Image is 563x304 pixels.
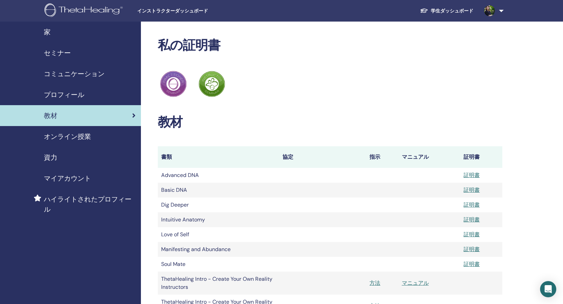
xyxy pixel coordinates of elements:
[44,173,91,183] span: マイアカウント
[158,183,279,197] td: Basic DNA
[158,168,279,183] td: Advanced DNA
[158,115,503,130] h2: 教材
[460,146,502,168] th: 証明書
[158,242,279,257] td: Manifesting and Abundance
[464,172,480,179] a: 証明書
[158,197,279,212] td: Dig Deeper
[464,246,480,253] a: 証明書
[160,71,186,97] img: Practitioner
[158,146,279,168] th: 書類
[540,281,556,297] div: Open Intercom Messenger
[369,279,380,286] a: 方法
[402,279,429,286] a: マニュアル
[158,227,279,242] td: Love of Self
[484,5,495,16] img: default.jpg
[464,261,480,268] a: 証明書
[44,90,84,100] span: プロフィール
[158,257,279,272] td: Soul Mate
[44,48,71,58] span: セミナー
[464,231,480,238] a: 証明書
[44,194,136,214] span: ハイライトされたプロフィール
[45,3,125,19] img: logo.png
[464,201,480,208] a: 証明書
[44,152,57,162] span: 資力
[279,146,366,168] th: 協定
[44,131,91,142] span: オンライン授業
[415,5,479,17] a: 学生ダッシュボード
[44,69,105,79] span: コミュニケーション
[199,71,225,97] img: Practitioner
[137,7,238,14] span: インストラクターダッシュボード
[464,186,480,193] a: 証明書
[44,27,51,37] span: 家
[158,272,279,295] td: ThetaHealing Intro - Create Your Own Reality Instructors
[398,146,461,168] th: マニュアル
[44,111,57,121] span: 教材
[464,216,480,223] a: 証明書
[420,8,428,13] img: graduation-cap-white.svg
[158,212,279,227] td: Intuitive Anatomy
[158,38,503,53] h2: 私の証明書
[366,146,398,168] th: 指示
